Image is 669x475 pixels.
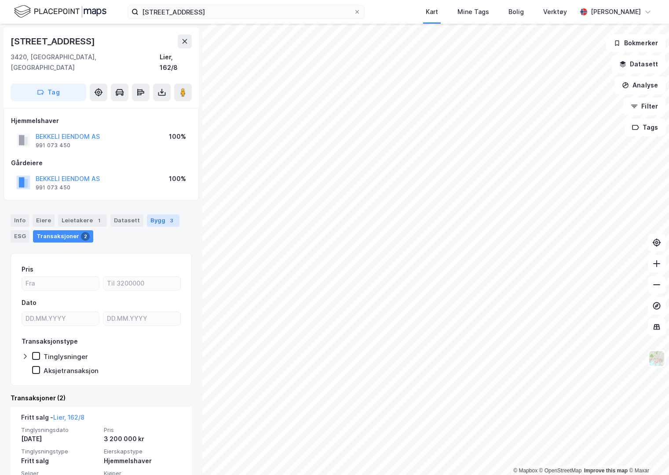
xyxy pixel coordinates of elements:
[11,214,29,227] div: Info
[169,174,186,184] div: 100%
[625,119,665,136] button: Tags
[104,448,181,455] span: Eierskapstype
[33,230,93,243] div: Transaksjoner
[167,216,176,225] div: 3
[104,456,181,466] div: Hjemmelshaver
[58,214,107,227] div: Leietakere
[110,214,143,227] div: Datasett
[44,366,99,375] div: Aksjetransaksjon
[539,468,582,474] a: OpenStreetMap
[584,468,628,474] a: Improve this map
[104,434,181,444] div: 3 200 000 kr
[21,456,99,466] div: Fritt salg
[103,277,180,290] input: Til 3200000
[11,34,97,48] div: [STREET_ADDRESS]
[11,230,29,243] div: ESG
[21,412,84,426] div: Fritt salg -
[22,336,78,347] div: Transaksjonstype
[33,214,55,227] div: Eiere
[612,55,665,73] button: Datasett
[21,448,99,455] span: Tinglysningstype
[11,116,191,126] div: Hjemmelshaver
[11,83,86,101] button: Tag
[21,434,99,444] div: [DATE]
[508,7,524,17] div: Bolig
[11,52,160,73] div: 3420, [GEOGRAPHIC_DATA], [GEOGRAPHIC_DATA]
[147,214,179,227] div: Bygg
[11,158,191,168] div: Gårdeiere
[160,52,192,73] div: Lier, 162/8
[103,312,180,325] input: DD.MM.YYYY
[139,5,354,18] input: Søk på adresse, matrikkel, gårdeiere, leietakere eller personer
[513,468,537,474] a: Mapbox
[457,7,489,17] div: Mine Tags
[22,277,99,290] input: Fra
[21,426,99,434] span: Tinglysningsdato
[22,264,33,275] div: Pris
[614,76,665,94] button: Analyse
[543,7,567,17] div: Verktøy
[648,350,665,367] img: Z
[14,4,106,19] img: logo.f888ab2527a4732fd821a326f86c7f29.svg
[53,413,84,421] a: Lier, 162/8
[11,393,192,403] div: Transaksjoner (2)
[81,232,90,241] div: 2
[623,98,665,115] button: Filter
[104,426,181,434] span: Pris
[95,216,103,225] div: 1
[426,7,438,17] div: Kart
[44,352,88,361] div: Tinglysninger
[625,433,669,475] iframe: Chat Widget
[591,7,641,17] div: [PERSON_NAME]
[36,184,70,191] div: 991 073 450
[625,433,669,475] div: Kontrollprogram for chat
[36,142,70,149] div: 991 073 450
[22,297,37,308] div: Dato
[169,131,186,142] div: 100%
[22,312,99,325] input: DD.MM.YYYY
[606,34,665,52] button: Bokmerker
